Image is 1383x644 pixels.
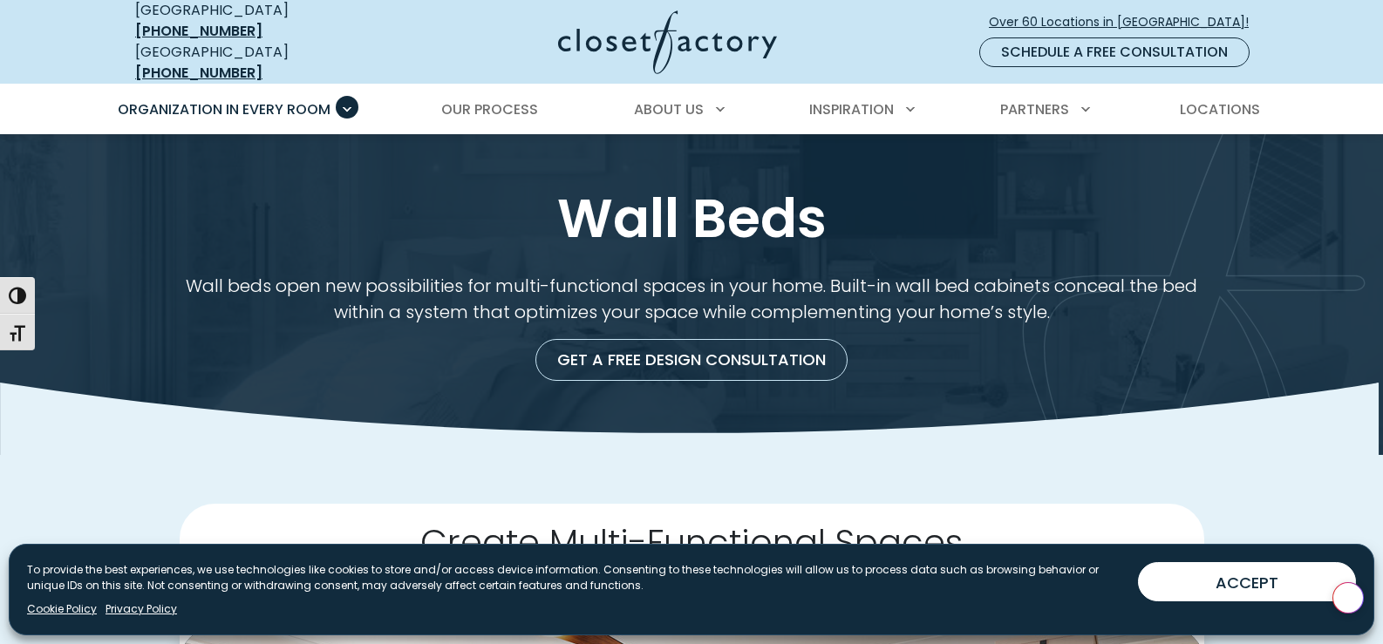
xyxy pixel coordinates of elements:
[1180,99,1260,119] span: Locations
[27,601,97,617] a: Cookie Policy
[118,99,330,119] span: Organization in Every Room
[132,186,1251,252] h1: Wall Beds
[420,518,963,566] span: Create Multi-Functional Spaces
[1000,99,1069,119] span: Partners
[809,99,894,119] span: Inspiration
[535,339,848,381] a: Get a Free Design Consultation
[135,63,262,83] a: [PHONE_NUMBER]
[989,13,1263,31] span: Over 60 Locations in [GEOGRAPHIC_DATA]!
[180,273,1204,325] p: Wall beds open new possibilities for multi-functional spaces in your home. Built-in wall bed cabi...
[135,42,388,84] div: [GEOGRAPHIC_DATA]
[634,99,704,119] span: About Us
[558,10,777,74] img: Closet Factory Logo
[1138,562,1356,601] button: ACCEPT
[988,7,1264,37] a: Over 60 Locations in [GEOGRAPHIC_DATA]!
[106,85,1277,134] nav: Primary Menu
[979,37,1250,67] a: Schedule a Free Consultation
[27,562,1124,593] p: To provide the best experiences, we use technologies like cookies to store and/or access device i...
[135,21,262,41] a: [PHONE_NUMBER]
[106,601,177,617] a: Privacy Policy
[441,99,538,119] span: Our Process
